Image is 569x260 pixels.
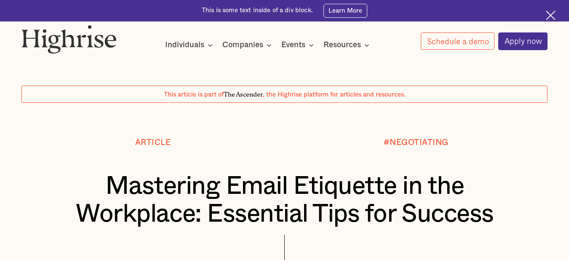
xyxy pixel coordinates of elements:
[263,91,406,98] span: , the Highrise platform for articles and resources.
[323,40,361,50] div: Resources
[546,11,556,20] img: Cross icon
[421,32,495,50] a: Schedule a demo
[164,91,224,98] span: This article is part of
[281,40,305,50] div: Events
[281,40,316,50] div: Events
[202,6,313,15] div: This is some text inside of a div block.
[498,32,548,50] a: Apply now
[222,40,263,50] div: Companies
[224,89,263,97] span: The Ascender
[384,139,449,147] div: #NEGOTIATING
[165,40,215,50] div: Individuals
[323,4,367,18] a: Learn More
[135,139,171,147] div: Article
[323,40,372,50] div: Resources
[222,40,274,50] div: Companies
[21,25,117,54] img: Highrise logo
[43,172,526,228] h1: Mastering Email Etiquette in the Workplace: Essential Tips for Success
[165,40,204,50] div: Individuals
